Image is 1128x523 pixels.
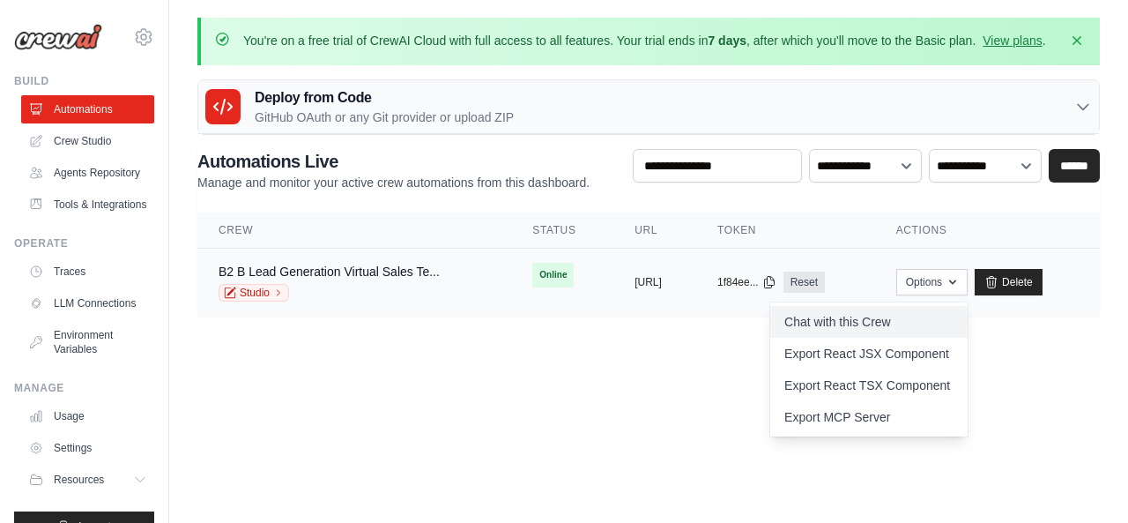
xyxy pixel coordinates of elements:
[696,213,875,249] th: Token
[708,34,746,48] strong: 7 days
[511,213,613,249] th: Status
[21,191,154,219] a: Tools & Integrations
[770,370,968,401] a: Export React TSX Component
[54,473,104,487] span: Resources
[197,149,590,174] h2: Automations Live
[21,289,154,318] a: LLM Connections
[14,236,154,250] div: Operate
[243,32,1046,49] p: You're on a free trial of CrewAI Cloud with full access to all features. Your trial ends in , aft...
[197,213,511,249] th: Crew
[21,402,154,430] a: Usage
[975,269,1043,295] a: Delete
[197,174,590,191] p: Manage and monitor your active crew automations from this dashboard.
[21,258,154,286] a: Traces
[983,34,1042,48] a: View plans
[14,24,102,50] img: Logo
[219,265,440,279] a: B2 B Lead Generation Virtual Sales Te...
[532,263,574,288] span: Online
[14,381,154,395] div: Manage
[21,95,154,123] a: Automations
[255,108,514,126] p: GitHub OAuth or any Git provider or upload ZIP
[21,466,154,494] button: Resources
[14,74,154,88] div: Build
[717,275,776,289] button: 1f84ee...
[896,269,968,295] button: Options
[770,338,968,370] a: Export React JSX Component
[21,321,154,363] a: Environment Variables
[770,306,968,338] a: Chat with this Crew
[219,284,289,302] a: Studio
[783,272,825,293] a: Reset
[255,87,514,108] h3: Deploy from Code
[21,159,154,187] a: Agents Repository
[21,127,154,155] a: Crew Studio
[21,434,154,462] a: Settings
[875,213,1100,249] th: Actions
[770,401,968,433] a: Export MCP Server
[613,213,696,249] th: URL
